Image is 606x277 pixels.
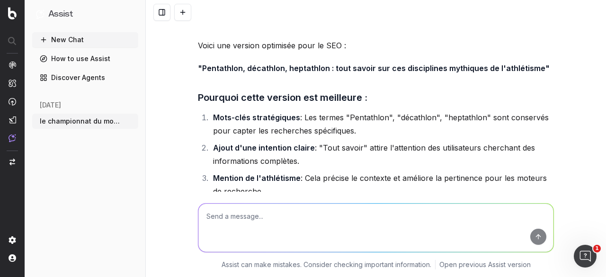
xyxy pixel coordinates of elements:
p: Voici une version optimisée pour le SEO : [198,39,554,52]
img: Activation [9,98,16,106]
strong: Mots-clés stratégiques [213,113,300,122]
button: Assist [36,8,134,21]
img: Assist [36,9,45,18]
a: Discover Agents [32,70,138,85]
img: Switch project [9,159,15,165]
img: My account [9,254,16,262]
img: Intelligence [9,79,16,87]
span: [DATE] [40,100,61,110]
strong: Ajout d'une intention claire [213,143,315,152]
h3: Pourquoi cette version est meilleure : [198,90,554,105]
img: Studio [9,116,16,124]
span: le championnat du monde masculin de vole [40,116,123,126]
img: Assist [9,134,16,142]
a: Open previous Assist version [439,260,531,269]
li: : Cela précise le contexte et améliore la pertinence pour les moteurs de recherche. [210,171,554,198]
iframe: Intercom live chat [574,245,597,268]
span: 1 [593,245,601,252]
p: Assist can make mistakes. Consider checking important information. [222,260,431,269]
button: le championnat du monde masculin de vole [32,114,138,129]
img: Analytics [9,61,16,69]
a: How to use Assist [32,51,138,66]
li: : Les termes "Pentathlon", "décathlon", "heptathlon" sont conservés pour capter les recherches sp... [210,111,554,137]
strong: "Pentathlon, décathlon, heptathlon : tout savoir sur ces disciplines mythiques de l'athlétisme" [198,63,550,73]
li: : "Tout savoir" attire l'attention des utilisateurs cherchant des informations complètes. [210,141,554,168]
strong: Mention de l'athlétisme [213,173,301,183]
img: Setting [9,236,16,244]
h1: Assist [48,8,73,21]
img: Botify logo [8,7,17,19]
button: New Chat [32,32,138,47]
